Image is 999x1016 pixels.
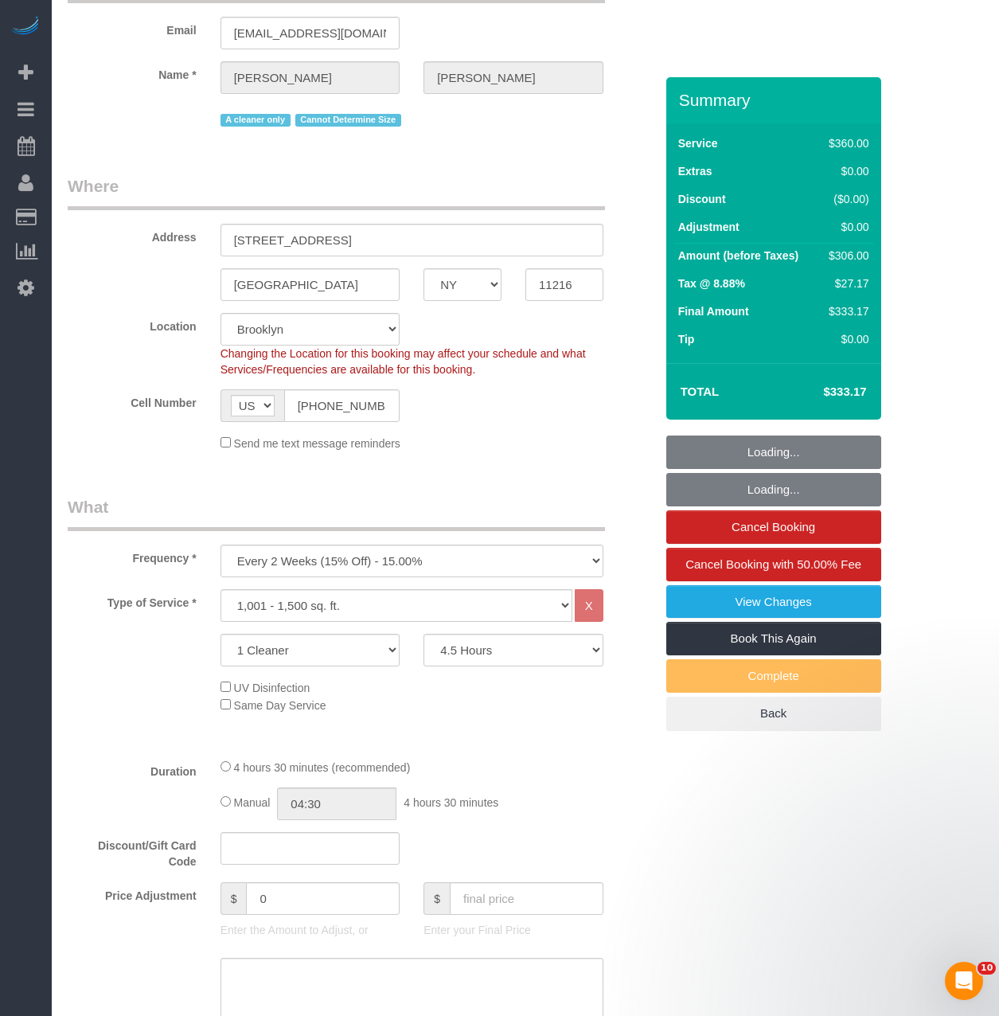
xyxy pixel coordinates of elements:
iframe: Intercom notifications message [681,862,999,973]
p: Enter the Amount to Adjust, or [220,922,400,938]
input: First Name [220,61,400,94]
h3: Summary [679,91,873,109]
legend: Where [68,174,605,210]
label: Frequency * [56,545,209,566]
label: Duration [56,758,209,780]
label: Location [56,313,209,334]
label: Tip [678,331,695,347]
input: final price [450,882,603,915]
input: Last Name [423,61,603,94]
label: Adjustment [678,219,739,235]
span: UV Disinfection [234,682,310,694]
label: Cell Number [56,389,209,411]
p: Enter your Final Price [423,922,603,938]
span: Same Day Service [234,699,326,712]
span: 10 [978,962,996,975]
label: Amount (before Taxes) [678,248,798,264]
a: Back [666,697,881,730]
div: $0.00 [822,163,868,179]
img: Automaid Logo [10,16,41,38]
label: Final Amount [678,303,749,319]
span: Cannot Determine Size [295,114,401,127]
label: Discount [678,191,726,207]
span: Changing the Location for this booking may affect your schedule and what Services/Frequencies are... [220,347,586,376]
label: Extras [678,163,712,179]
span: 4 hours 30 minutes (recommended) [234,761,411,774]
label: Email [56,17,209,38]
input: Cell Number [284,389,400,422]
a: Book This Again [666,622,881,655]
label: Address [56,224,209,245]
label: Type of Service * [56,589,209,611]
label: Tax @ 8.88% [678,275,745,291]
input: City [220,268,400,301]
label: Price Adjustment [56,882,209,904]
span: Send me text message reminders [234,437,400,450]
span: Manual [234,796,271,809]
h4: $333.17 [775,385,866,399]
div: $306.00 [822,248,868,264]
a: Cancel Booking with 50.00% Fee [666,548,881,581]
iframe: Intercom live chat [945,962,983,1000]
span: $ [423,882,450,915]
input: Email [220,17,400,49]
strong: Total [681,385,720,398]
span: A cleaner only [220,114,291,127]
span: Cancel Booking with 50.00% Fee [685,557,861,571]
div: $333.17 [822,303,868,319]
div: $27.17 [822,275,868,291]
span: 4 hours 30 minutes [404,796,498,809]
div: $0.00 [822,331,868,347]
div: ($0.00) [822,191,868,207]
legend: What [68,495,605,531]
label: Discount/Gift Card Code [56,832,209,869]
div: $360.00 [822,135,868,151]
span: $ [220,882,247,915]
input: Zip Code [525,268,603,301]
label: Service [678,135,718,151]
label: Name * [56,61,209,83]
a: Cancel Booking [666,510,881,544]
div: $0.00 [822,219,868,235]
a: View Changes [666,585,881,619]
